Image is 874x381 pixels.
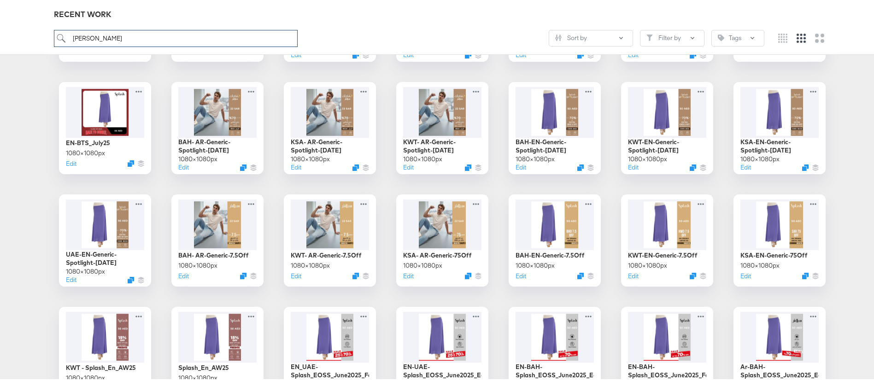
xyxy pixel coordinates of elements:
[646,32,653,39] svg: Filter
[628,249,698,258] div: KWT-EN-Generic-7.5Off
[291,152,330,161] div: 1080 × 1080 px
[54,7,831,18] div: RECENT WORK
[815,31,824,41] svg: Large grid
[516,270,526,278] button: Edit
[291,161,301,170] button: Edit
[577,50,584,56] svg: Duplicate
[628,360,706,377] div: EN-BAH-Splash_EOSS_June2025_FastDelivery
[740,161,751,170] button: Edit
[403,249,472,258] div: KSA- AR-Generic-75Off
[718,32,724,39] svg: Tag
[291,259,330,268] div: 1080 × 1080 px
[128,275,134,281] button: Duplicate
[740,270,751,278] button: Edit
[352,162,359,169] svg: Duplicate
[509,192,601,284] div: BAH-EN-Generic-7.5Off1080×1080pxEditDuplicate
[54,28,298,45] input: Search for a design
[802,270,809,277] svg: Duplicate
[802,162,809,169] svg: Duplicate
[240,162,246,169] svg: Duplicate
[403,135,481,152] div: KWT- AR-Generic-Spotlight-[DATE]
[577,270,584,277] svg: Duplicate
[628,135,706,152] div: KWT-EN-Generic-Spotlight-[DATE]
[690,270,696,277] svg: Duplicate
[291,360,369,377] div: EN_UAE-Splash_EOSS_June2025_FastDelivery
[284,80,376,172] div: KSA- AR-Generic-Spotlight-[DATE]1080×1080pxEditDuplicate
[178,361,229,370] div: Splash_En_AW25
[178,161,189,170] button: Edit
[465,162,471,169] svg: Duplicate
[291,249,362,258] div: KWT- AR-Generic-7.5Off
[555,32,562,39] svg: Sliders
[465,50,471,56] svg: Duplicate
[621,192,713,284] div: KWT-EN-Generic-7.5Off1080×1080pxEditDuplicate
[516,48,526,57] button: Edit
[171,192,264,284] div: BAH- AR-Generic-7.5Off1080×1080pxEditDuplicate
[291,48,301,57] button: Edit
[740,249,808,258] div: KSA-EN-Generic-75Off
[171,80,264,172] div: BAH- AR-Generic-Spotlight-[DATE]1080×1080pxEditDuplicate
[66,157,76,166] button: Edit
[178,249,249,258] div: BAH- AR-Generic-7.5Off
[66,136,110,145] div: EN-BTS_July25
[628,152,667,161] div: 1080 × 1080 px
[628,48,639,57] button: Edit
[403,161,414,170] button: Edit
[352,270,359,277] svg: Duplicate
[128,158,134,164] svg: Duplicate
[690,50,696,56] svg: Duplicate
[178,259,217,268] div: 1080 × 1080 px
[291,270,301,278] button: Edit
[628,270,639,278] button: Edit
[66,248,144,265] div: UAE-EN-Generic-Spotlight-[DATE]
[396,192,488,284] div: KSA- AR-Generic-75Off1080×1080pxEditDuplicate
[240,270,246,277] svg: Duplicate
[465,270,471,277] svg: Duplicate
[403,259,442,268] div: 1080 × 1080 px
[740,259,780,268] div: 1080 × 1080 px
[396,80,488,172] div: KWT- AR-Generic-Spotlight-[DATE]1080×1080pxEditDuplicate
[178,152,217,161] div: 1080 × 1080 px
[403,360,481,377] div: EN-UAE-Splash_EOSS_June2025_EasyPayments
[628,161,639,170] button: Edit
[516,161,526,170] button: Edit
[549,28,633,44] button: SlidersSort by
[178,371,217,380] div: 1080 × 1080 px
[733,192,826,284] div: KSA-EN-Generic-75Off1080×1080pxEditDuplicate
[640,28,704,44] button: FilterFilter by
[66,361,136,370] div: KWT - Splash_En_AW25
[740,152,780,161] div: 1080 × 1080 px
[733,80,826,172] div: KSA-EN-Generic-Spotlight-[DATE]1080×1080pxEditDuplicate
[621,80,713,172] div: KWT-EN-Generic-Spotlight-[DATE]1080×1080pxEditDuplicate
[797,31,806,41] svg: Medium grid
[711,28,764,44] button: TagTags
[778,31,787,41] svg: Small grid
[516,135,594,152] div: BAH-EN-Generic-Spotlight-[DATE]
[352,50,359,56] button: Duplicate
[284,192,376,284] div: KWT- AR-Generic-7.5Off1080×1080pxEditDuplicate
[516,249,585,258] div: BAH-EN-Generic-7.5Off
[577,162,584,169] svg: Duplicate
[628,259,667,268] div: 1080 × 1080 px
[690,162,696,169] svg: Duplicate
[59,80,151,172] div: EN-BTS_July251080×1080pxEditDuplicate
[403,152,442,161] div: 1080 × 1080 px
[740,360,819,377] div: Ar-BAH-Splash_EOSS_June2025_EasyPayments
[66,147,105,155] div: 1080 × 1080 px
[66,265,105,274] div: 1080 × 1080 px
[516,152,555,161] div: 1080 × 1080 px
